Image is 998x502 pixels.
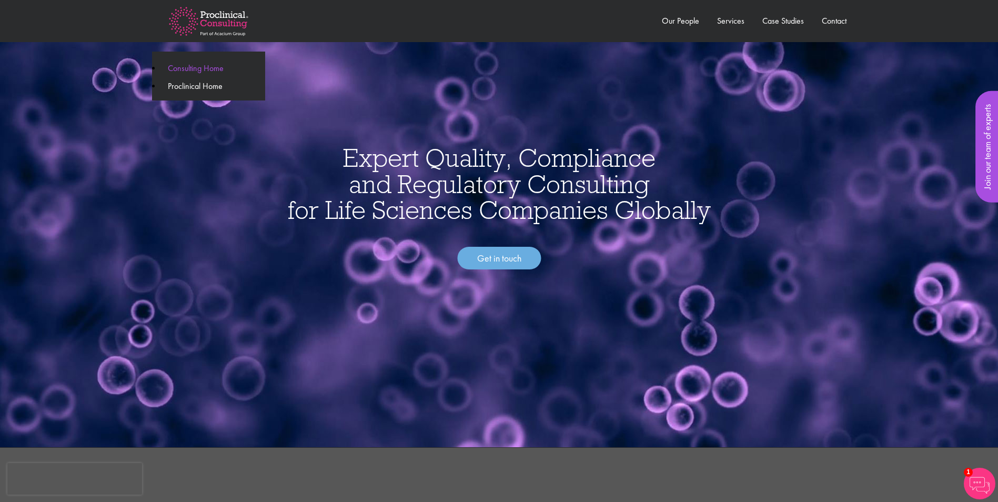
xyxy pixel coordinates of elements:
a: Case Studies [762,15,804,26]
a: Services [717,15,744,26]
a: Contact [822,15,846,26]
a: Our People [662,15,699,26]
a: Proclinical Home [168,81,223,92]
a: Consulting Home [168,63,224,74]
h1: Expert Quality, Compliance and Regulatory Consulting for Life Sciences Companies Globally [11,145,987,223]
span: 1 [964,468,973,477]
iframe: reCAPTCHA [7,463,142,495]
a: Privacy Policy [71,110,121,118]
a: Get in touch [457,247,541,270]
img: Chatbot [964,468,995,499]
